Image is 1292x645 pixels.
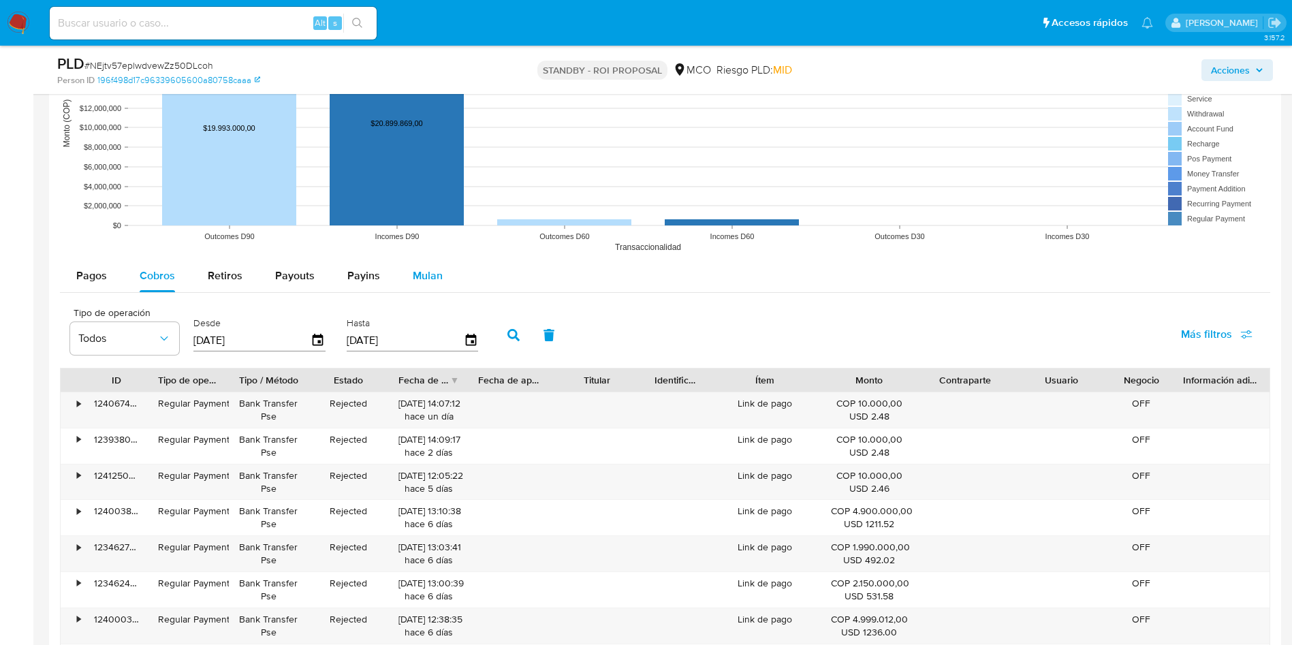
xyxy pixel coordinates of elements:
[343,14,371,33] button: search-icon
[1267,16,1282,30] a: Salir
[773,62,792,78] span: MID
[57,74,95,86] b: Person ID
[97,74,260,86] a: 196f498d17c96339605600a80758caaa
[1052,16,1128,30] span: Accesos rápidos
[716,63,792,78] span: Riesgo PLD:
[1264,32,1285,43] span: 3.157.2
[57,52,84,74] b: PLD
[315,16,326,29] span: Alt
[333,16,337,29] span: s
[537,61,667,80] p: STANDBY - ROI PROPOSAL
[1186,16,1263,29] p: damian.rodriguez@mercadolibre.com
[50,14,377,32] input: Buscar usuario o caso...
[1141,17,1153,29] a: Notificaciones
[1211,59,1250,81] span: Acciones
[673,63,711,78] div: MCO
[1201,59,1273,81] button: Acciones
[84,59,213,72] span: # NEjtv57eplwdvewZz50DLcoh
